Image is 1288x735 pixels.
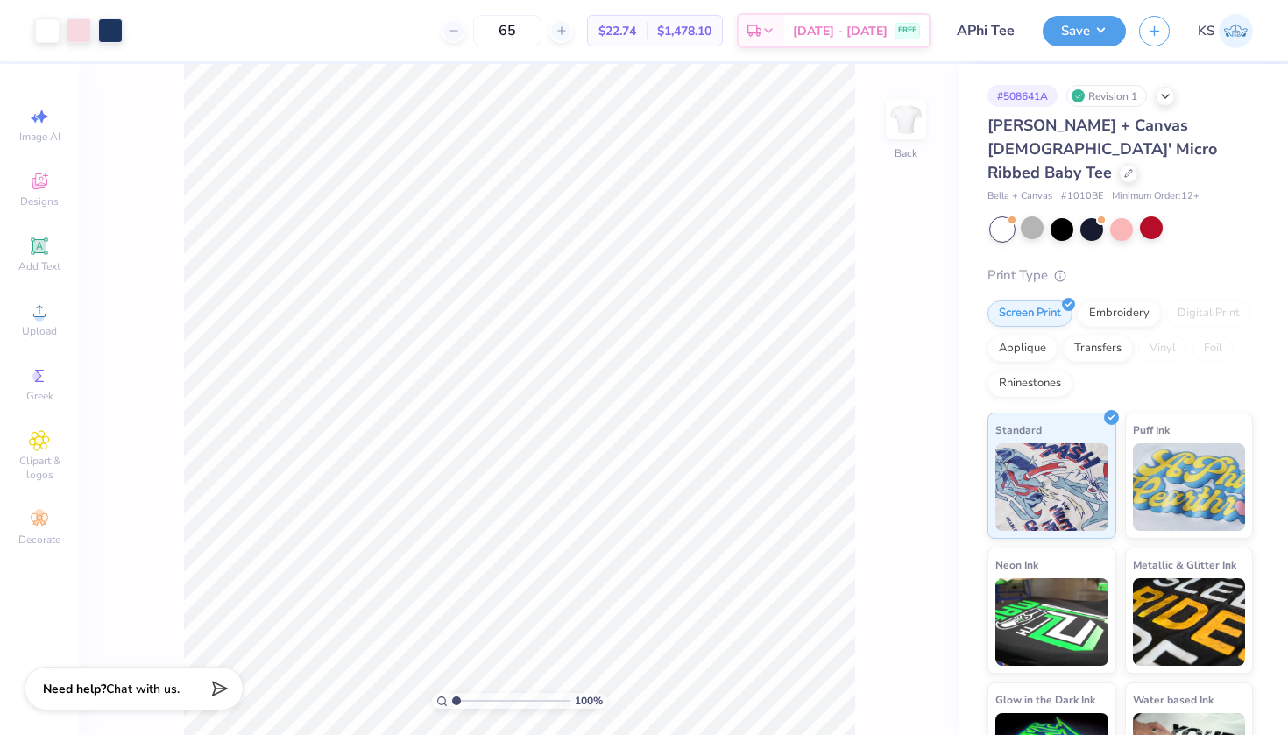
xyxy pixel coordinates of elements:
span: Bella + Canvas [987,189,1052,204]
span: Standard [995,421,1042,439]
div: Vinyl [1138,336,1187,362]
span: Glow in the Dark Ink [995,690,1095,709]
div: Rhinestones [987,371,1072,397]
div: Print Type [987,265,1253,286]
span: Image AI [19,130,60,144]
span: Upload [22,324,57,338]
div: Foil [1192,336,1234,362]
div: # 508641A [987,85,1058,107]
a: KS [1198,14,1253,48]
span: Metallic & Glitter Ink [1133,555,1236,574]
span: Designs [20,194,59,208]
div: Digital Print [1166,300,1251,327]
button: Save [1043,16,1126,46]
div: Back [895,145,917,161]
div: Transfers [1063,336,1133,362]
img: Kate Salamone [1219,14,1253,48]
span: FREE [898,25,916,37]
span: Greek [26,389,53,403]
span: # 1010BE [1061,189,1103,204]
img: Metallic & Glitter Ink [1133,578,1246,666]
input: – – [473,15,541,46]
span: [PERSON_NAME] + Canvas [DEMOGRAPHIC_DATA]' Micro Ribbed Baby Tee [987,115,1217,183]
span: $1,478.10 [657,22,711,40]
img: Back [888,102,924,137]
span: Minimum Order: 12 + [1112,189,1200,204]
div: Embroidery [1078,300,1161,327]
strong: Need help? [43,681,106,697]
span: KS [1198,21,1214,41]
img: Puff Ink [1133,443,1246,531]
span: $22.74 [598,22,636,40]
div: Screen Print [987,300,1072,327]
img: Standard [995,443,1108,531]
div: Revision 1 [1066,85,1147,107]
span: 100 % [575,693,603,709]
img: Neon Ink [995,578,1108,666]
span: Chat with us. [106,681,180,697]
span: Water based Ink [1133,690,1214,709]
span: Decorate [18,533,60,547]
div: Applique [987,336,1058,362]
input: Untitled Design [944,13,1030,48]
span: [DATE] - [DATE] [793,22,888,40]
span: Clipart & logos [9,454,70,482]
span: Add Text [18,259,60,273]
span: Puff Ink [1133,421,1170,439]
span: Neon Ink [995,555,1038,574]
